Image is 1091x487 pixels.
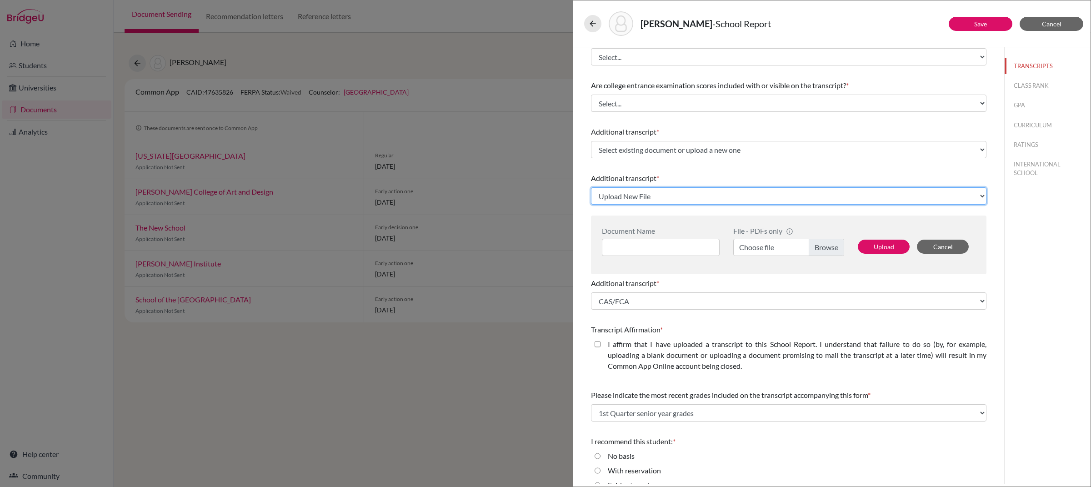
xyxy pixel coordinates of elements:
span: Additional transcript [591,174,656,182]
label: Choose file [733,239,844,256]
div: File - PDFs only [733,226,844,235]
span: Additional transcript [591,127,656,136]
span: - School Report [712,18,771,29]
button: Upload [858,240,910,254]
span: Are college entrance examination scores included with or visible on the transcript? [591,81,846,90]
span: Please indicate the most recent grades included on the transcript accompanying this form [591,391,868,399]
span: Transcript Affirmation [591,325,660,334]
span: info [786,228,793,235]
label: With reservation [608,465,661,476]
button: CURRICULUM [1005,117,1091,133]
label: No basis [608,451,635,462]
span: I recommend this student: [591,437,673,446]
span: Additional transcript [591,279,656,287]
button: Cancel [917,240,969,254]
strong: [PERSON_NAME] [641,18,712,29]
button: INTERNATIONAL SCHOOL [1005,156,1091,181]
div: Document Name [602,226,720,235]
label: I affirm that I have uploaded a transcript to this School Report. I understand that failure to do... [608,339,986,372]
button: CLASS RANK [1005,78,1091,94]
button: TRANSCRIPTS [1005,58,1091,74]
button: RATINGS [1005,137,1091,153]
button: GPA [1005,97,1091,113]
